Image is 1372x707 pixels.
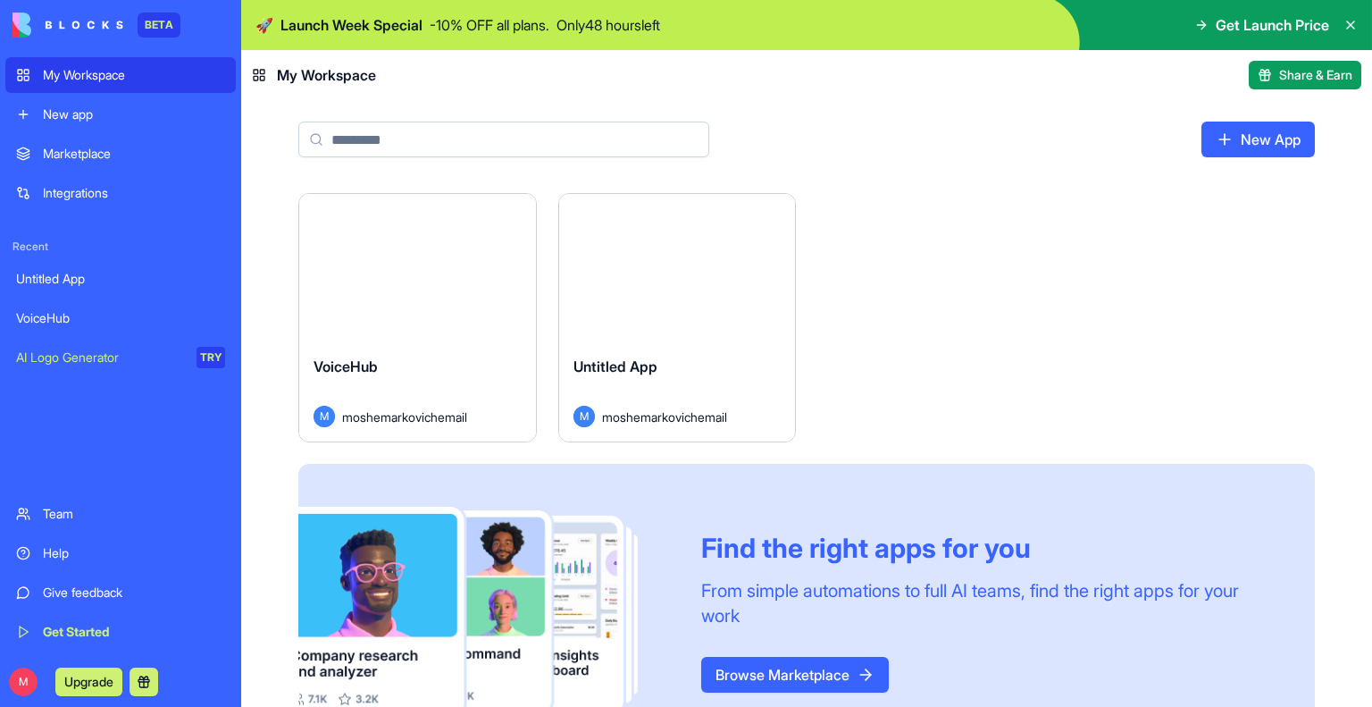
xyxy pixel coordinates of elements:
[16,270,225,288] div: Untitled App
[16,349,184,366] div: AI Logo Generator
[9,668,38,696] span: M
[314,358,378,375] span: VoiceHub
[5,136,236,172] a: Marketplace
[5,240,236,254] span: Recent
[55,672,122,690] a: Upgrade
[197,347,225,368] div: TRY
[43,584,225,602] div: Give feedback
[43,66,225,84] div: My Workspace
[5,175,236,211] a: Integrations
[5,614,236,650] a: Get Started
[5,340,236,375] a: AI Logo GeneratorTRY
[5,496,236,532] a: Team
[5,535,236,571] a: Help
[13,13,123,38] img: logo
[430,14,549,36] p: - 10 % OFF all plans.
[701,532,1272,564] div: Find the right apps for you
[13,13,180,38] a: BETA
[5,57,236,93] a: My Workspace
[43,505,225,523] div: Team
[43,145,225,163] div: Marketplace
[43,544,225,562] div: Help
[573,358,657,375] span: Untitled App
[43,184,225,202] div: Integrations
[1216,14,1329,36] span: Get Launch Price
[5,575,236,610] a: Give feedback
[558,193,797,442] a: Untitled AppMmoshemarkovichemail
[602,408,727,426] span: moshemarkovichemail
[1201,122,1315,157] a: New App
[43,623,225,641] div: Get Started
[1279,66,1352,84] span: Share & Earn
[573,406,595,427] span: M
[5,97,236,132] a: New app
[280,14,422,36] span: Launch Week Special
[277,64,376,86] span: My Workspace
[5,261,236,297] a: Untitled App
[556,14,660,36] p: Only 48 hours left
[701,657,889,693] a: Browse Marketplace
[1249,61,1361,89] button: Share & Earn
[255,14,273,36] span: 🚀
[314,406,335,427] span: M
[701,578,1272,628] div: From simple automations to full AI teams, find the right apps for your work
[342,408,467,426] span: moshemarkovichemail
[138,13,180,38] div: BETA
[55,668,122,696] button: Upgrade
[16,309,225,327] div: VoiceHub
[43,105,225,123] div: New app
[5,300,236,336] a: VoiceHub
[298,193,537,442] a: VoiceHubMmoshemarkovichemail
